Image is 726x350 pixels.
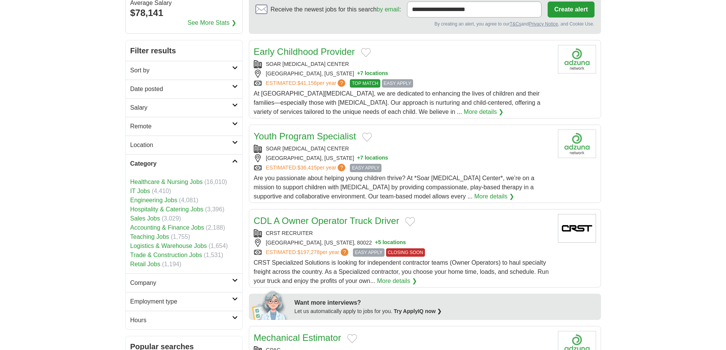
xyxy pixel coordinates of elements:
[130,243,207,249] a: Logistics & Warehouse Jobs
[130,224,204,231] a: Accounting & Finance Jobs
[254,131,356,141] a: Youth Program Specialist
[130,233,169,240] a: Teaching Jobs
[126,136,242,154] a: Location
[254,229,552,237] div: CRST RECRUITER
[126,154,242,173] a: Category
[126,311,242,329] a: Hours
[204,179,227,185] span: (16,010)
[375,239,406,247] button: +5 locations
[548,2,594,18] button: Create alert
[162,215,181,222] span: (3,029)
[266,79,347,88] a: ESTIMATED:$41,156per year?
[254,60,552,68] div: SOAR [MEDICAL_DATA] CENTER
[206,224,225,231] span: (2,188)
[130,6,238,20] div: $78,141
[130,85,232,94] h2: Date posted
[179,197,199,203] span: (4,081)
[130,197,178,203] a: Engineering Jobs
[130,278,232,288] h2: Company
[126,80,242,98] a: Date posted
[357,70,388,78] button: +7 locations
[130,122,232,131] h2: Remote
[204,252,223,258] span: (1,531)
[474,192,514,201] a: More details ❯
[353,248,384,257] span: EASY APPLY
[510,21,521,27] a: T&Cs
[254,154,552,162] div: [GEOGRAPHIC_DATA], [US_STATE]
[126,98,242,117] a: Salary
[377,276,417,286] a: More details ❯
[350,79,380,88] span: TOP MATCH
[130,188,150,194] a: IT Jobs
[297,80,317,86] span: $41,156
[375,239,378,247] span: +
[558,129,596,158] img: Company logo
[297,165,317,171] span: $36,415
[130,206,204,213] a: Hospitality & Catering Jobs
[377,6,399,13] a: by email
[347,334,357,343] button: Add to favorite jobs
[130,103,232,112] h2: Salary
[126,292,242,311] a: Employment type
[405,217,415,226] button: Add to favorite jobs
[464,107,504,117] a: More details ❯
[205,206,224,213] span: (3,396)
[362,133,372,142] button: Add to favorite jobs
[386,248,425,257] span: CLOSING SOON
[361,48,371,57] button: Add to favorite jobs
[341,248,348,256] span: ?
[130,252,202,258] a: Trade & Construction Jobs
[357,154,388,162] button: +7 locations
[130,179,203,185] a: Healthcare & Nursing Jobs
[254,216,399,226] a: CDL A Owner Operator Truck Driver
[266,164,347,172] a: ESTIMATED:$36,415per year?
[126,117,242,136] a: Remote
[130,141,232,150] h2: Location
[254,332,341,343] a: Mechanical Estimator
[130,215,160,222] a: Sales Jobs
[297,249,319,255] span: $197,278
[126,273,242,292] a: Company
[130,316,232,325] h2: Hours
[254,145,552,153] div: SOAR [MEDICAL_DATA] CENTER
[126,40,242,61] h2: Filter results
[126,61,242,80] a: Sort by
[254,259,549,284] span: CRST Specialized Solutions is looking for independent contractor teams (Owner Operators) to haul ...
[152,188,171,194] span: (4,410)
[130,159,232,168] h2: Category
[382,79,413,88] span: EASY APPLY
[208,243,228,249] span: (1,654)
[338,79,345,87] span: ?
[162,261,181,267] span: (1,194)
[254,175,535,200] span: Are you passionate about helping young children thrive? At *Soar [MEDICAL_DATA] Center*, we’re on...
[529,21,558,27] a: Privacy Notice
[254,90,540,115] span: At [GEOGRAPHIC_DATA][MEDICAL_DATA], we are dedicated to enhancing the lives of children and their...
[252,289,289,320] img: apply-iq-scientist.png
[394,308,442,314] a: Try ApplyIQ now ❯
[254,46,355,57] a: Early Childhood Provider
[254,239,552,247] div: [GEOGRAPHIC_DATA], [US_STATE], 80022
[130,261,160,267] a: Retail Jobs
[295,307,596,315] div: Let us automatically apply to jobs for you.
[171,233,190,240] span: (1,755)
[255,21,595,27] div: By creating an alert, you agree to our and , and Cookie Use.
[357,154,360,162] span: +
[271,5,401,14] span: Receive the newest jobs for this search :
[357,70,360,78] span: +
[188,18,236,27] a: See More Stats ❯
[558,45,596,74] img: Company logo
[338,164,345,171] span: ?
[266,248,350,257] a: ESTIMATED:$197,278per year?
[295,298,596,307] div: Want more interviews?
[130,297,232,306] h2: Employment type
[130,66,232,75] h2: Sort by
[350,164,381,172] span: EASY APPLY
[558,214,596,243] img: Company logo
[254,70,552,78] div: [GEOGRAPHIC_DATA], [US_STATE]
